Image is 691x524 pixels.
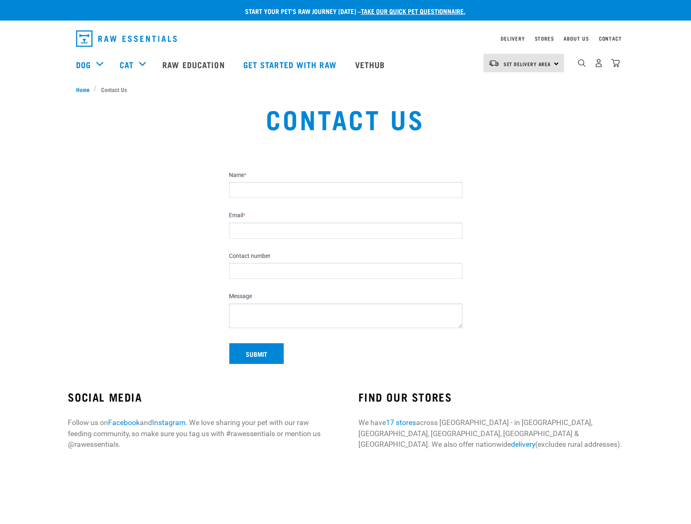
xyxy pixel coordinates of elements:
a: delivery [511,440,535,448]
h3: SOCIAL MEDIA [68,391,332,403]
label: Name [229,172,462,179]
a: Stores [535,37,554,40]
nav: dropdown navigation [69,27,622,50]
nav: breadcrumbs [76,85,615,94]
a: Home [76,85,94,94]
a: Dog [76,58,91,71]
img: van-moving.png [488,60,499,67]
span: Set Delivery Area [504,62,551,65]
a: Facebook [108,418,140,427]
p: We have across [GEOGRAPHIC_DATA] - in [GEOGRAPHIC_DATA], [GEOGRAPHIC_DATA], [GEOGRAPHIC_DATA], [G... [358,417,623,450]
a: Vethub [347,48,395,81]
img: Raw Essentials Logo [76,30,177,47]
img: home-icon-1@2x.png [578,59,586,67]
a: About Us [564,37,589,40]
img: user.png [594,59,603,67]
h3: FIND OUR STORES [358,391,623,403]
p: Follow us on and . We love sharing your pet with our raw feeding community, so make sure you tag ... [68,417,332,450]
a: Delivery [501,37,525,40]
button: Submit [229,343,284,364]
a: Raw Education [154,48,235,81]
a: Instagram [152,418,185,427]
a: Contact [599,37,622,40]
a: Get started with Raw [235,48,347,81]
a: 17 stores [386,418,416,427]
h1: Contact Us [130,103,561,133]
label: Message [229,293,462,300]
a: Cat [120,58,134,71]
label: Email [229,212,462,219]
a: take our quick pet questionnaire. [361,9,465,13]
span: Home [76,85,90,94]
label: Contact number [229,253,462,260]
img: home-icon@2x.png [611,59,620,67]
